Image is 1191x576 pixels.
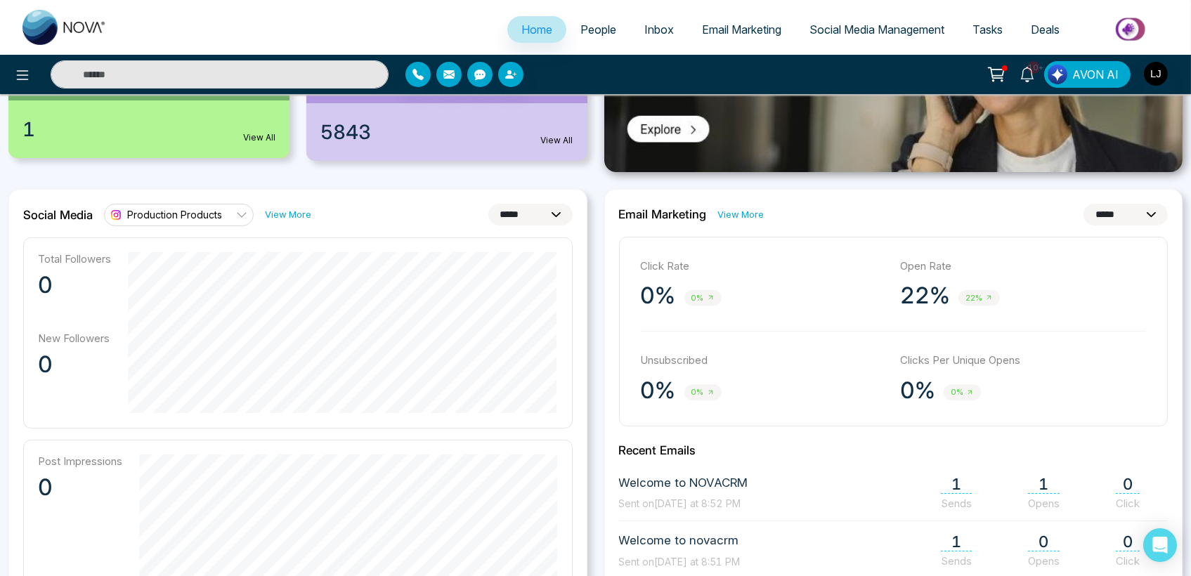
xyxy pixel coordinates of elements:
[1116,532,1140,551] span: 0
[1027,61,1040,74] span: 10+
[23,208,93,222] h2: Social Media
[702,22,781,37] span: Email Marketing
[958,290,1000,306] span: 22%
[619,556,741,568] span: Sent on [DATE] at 8:51 PM
[900,258,1146,275] p: Open Rate
[298,67,596,161] a: Incomplete Follow Ups5843View All
[22,10,107,45] img: Nova CRM Logo
[688,16,795,43] a: Email Marketing
[521,22,552,37] span: Home
[580,22,616,37] span: People
[941,475,972,494] span: 1
[684,290,722,306] span: 0%
[641,282,676,310] p: 0%
[972,22,1003,37] span: Tasks
[38,351,111,379] p: 0
[1072,66,1119,83] span: AVON AI
[944,384,981,400] span: 0%
[619,474,748,492] span: Welcome to NOVACRM
[22,114,35,144] span: 1
[1048,65,1067,84] img: Lead Flow
[641,258,887,275] p: Click Rate
[941,554,972,568] span: Sends
[1028,497,1060,510] span: Opens
[1081,13,1183,45] img: Market-place.gif
[1031,22,1060,37] span: Deals
[109,208,123,222] img: instagram
[243,131,275,144] a: View All
[1010,61,1044,86] a: 10+
[795,16,958,43] a: Social Media Management
[38,332,111,345] p: New Followers
[38,271,111,299] p: 0
[1028,532,1060,551] span: 0
[644,22,674,37] span: Inbox
[630,16,688,43] a: Inbox
[958,16,1017,43] a: Tasks
[941,532,972,551] span: 1
[641,377,676,405] p: 0%
[1028,554,1060,568] span: Opens
[1044,61,1131,88] button: AVON AI
[127,208,222,221] span: Production Products
[900,282,950,310] p: 22%
[619,497,741,509] span: Sent on [DATE] at 8:52 PM
[38,473,122,502] p: 0
[1116,554,1140,568] span: Click
[900,353,1146,369] p: Clicks Per Unique Opens
[619,443,1169,457] h2: Recent Emails
[809,22,944,37] span: Social Media Management
[619,532,741,550] span: Welcome to novacrm
[619,207,707,221] h2: Email Marketing
[38,252,111,266] p: Total Followers
[1116,475,1140,494] span: 0
[507,16,566,43] a: Home
[1116,497,1140,510] span: Click
[941,497,972,510] span: Sends
[718,208,764,221] a: View More
[1143,528,1177,562] div: Open Intercom Messenger
[1017,16,1074,43] a: Deals
[320,117,371,147] span: 5843
[1028,475,1060,494] span: 1
[641,353,887,369] p: Unsubscribed
[38,454,122,468] p: Post Impressions
[684,384,722,400] span: 0%
[900,377,935,405] p: 0%
[1144,62,1168,86] img: User Avatar
[265,208,311,221] a: View More
[541,134,573,147] a: View All
[566,16,630,43] a: People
